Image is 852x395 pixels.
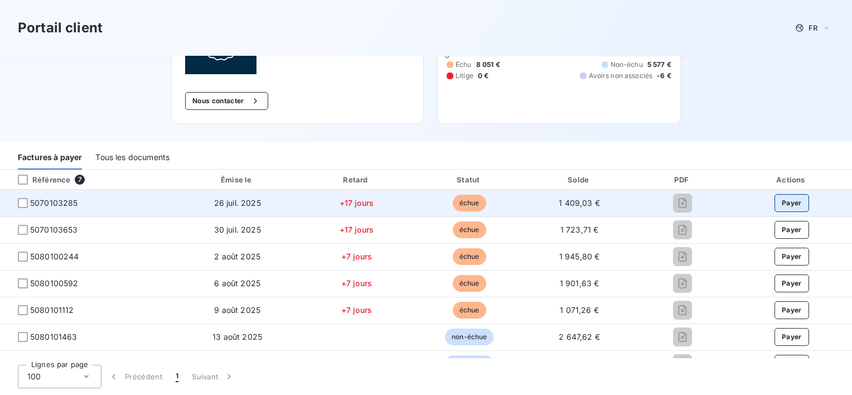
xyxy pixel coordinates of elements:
[527,174,632,185] div: Solde
[559,252,600,261] span: 1 945,80 €
[30,197,78,209] span: 5070103285
[95,146,170,170] div: Tous les documents
[453,248,486,265] span: échue
[734,174,850,185] div: Actions
[559,332,600,341] span: 2 647,62 €
[177,174,297,185] div: Émise le
[214,198,261,208] span: 26 juil. 2025
[560,225,599,234] span: 1 723,71 €
[30,305,74,316] span: 5080101112
[75,175,85,185] span: 7
[9,175,70,185] div: Référence
[341,278,372,288] span: +7 jours
[185,365,241,388] button: Suivant
[774,328,809,346] button: Payer
[341,252,372,261] span: +7 jours
[774,221,809,239] button: Payer
[302,174,412,185] div: Retard
[214,252,260,261] span: 2 août 2025
[589,71,652,81] span: Avoirs non associés
[636,174,729,185] div: PDF
[214,278,260,288] span: 6 août 2025
[18,146,82,170] div: Factures à payer
[774,194,809,212] button: Payer
[176,371,178,382] span: 1
[101,365,169,388] button: Précédent
[27,371,41,382] span: 100
[456,60,472,70] span: Échu
[18,18,103,38] h3: Portail client
[169,365,185,388] button: 1
[30,251,79,262] span: 5080100244
[185,92,268,110] button: Nous contacter
[657,71,671,81] span: -6 €
[30,224,78,235] span: 5070103653
[809,23,817,32] span: FR
[30,331,78,343] span: 5080101463
[416,174,523,185] div: Statut
[341,305,372,315] span: +7 jours
[445,355,493,372] span: non-échue
[611,60,643,70] span: Non-échu
[30,278,79,289] span: 5080100592
[774,355,809,373] button: Payer
[774,248,809,266] button: Payer
[453,275,486,292] span: échue
[445,329,493,345] span: non-échue
[453,195,486,211] span: échue
[560,278,599,288] span: 1 901,63 €
[340,225,374,234] span: +17 jours
[214,225,261,234] span: 30 juil. 2025
[453,302,486,319] span: échue
[453,221,486,238] span: échue
[456,71,473,81] span: Litige
[476,60,500,70] span: 8 051 €
[559,198,600,208] span: 1 409,03 €
[774,301,809,319] button: Payer
[647,60,671,70] span: 5 577 €
[212,332,262,341] span: 13 août 2025
[478,71,488,81] span: 0 €
[340,198,374,208] span: +17 jours
[214,305,260,315] span: 9 août 2025
[560,305,599,315] span: 1 071,26 €
[774,274,809,292] button: Payer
